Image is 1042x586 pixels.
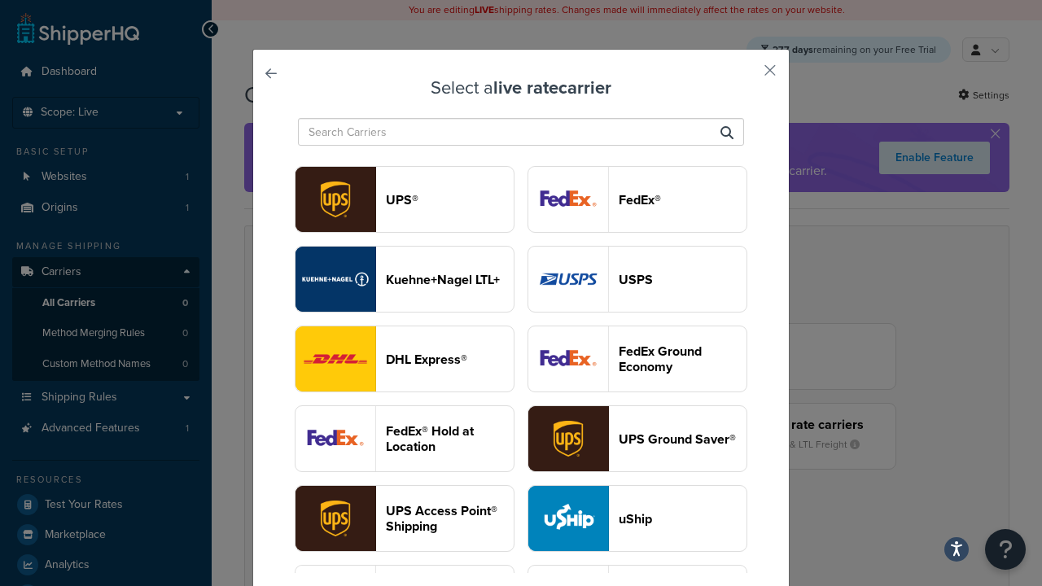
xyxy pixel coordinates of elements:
[528,166,747,233] button: fedEx logoFedEx®
[528,406,608,471] img: surePost logo
[493,74,611,101] strong: live rate carrier
[619,511,746,527] header: uShip
[386,352,514,367] header: DHL Express®
[528,326,608,391] img: smartPost logo
[296,406,375,471] img: fedExLocation logo
[619,272,746,287] header: USPS
[619,192,746,208] header: FedEx®
[528,326,747,392] button: smartPost logoFedEx Ground Economy
[295,326,514,392] button: dhl logoDHL Express®
[296,326,375,391] img: dhl logo
[296,247,375,312] img: reTransFreight logo
[298,118,744,146] input: Search Carriers
[386,272,514,287] header: Kuehne+Nagel LTL+
[528,167,608,232] img: fedEx logo
[386,192,514,208] header: UPS®
[528,247,608,312] img: usps logo
[528,246,747,313] button: usps logoUSPS
[295,246,514,313] button: reTransFreight logoKuehne+Nagel LTL+
[528,485,747,552] button: uShip logouShip
[294,78,748,98] h3: Select a
[295,405,514,472] button: fedExLocation logoFedEx® Hold at Location
[296,167,375,232] img: ups logo
[619,431,746,447] header: UPS Ground Saver®
[296,486,375,551] img: accessPoint logo
[295,485,514,552] button: accessPoint logoUPS Access Point® Shipping
[386,503,514,534] header: UPS Access Point® Shipping
[386,423,514,454] header: FedEx® Hold at Location
[528,405,747,472] button: surePost logoUPS Ground Saver®
[619,343,746,374] header: FedEx Ground Economy
[295,166,514,233] button: ups logoUPS®
[528,486,608,551] img: uShip logo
